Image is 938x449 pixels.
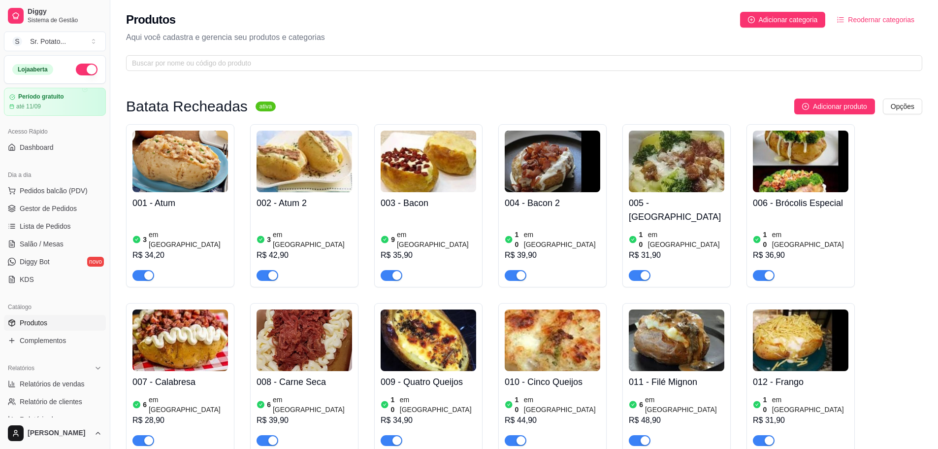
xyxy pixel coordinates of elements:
span: Sistema de Gestão [28,16,102,24]
span: Dashboard [20,142,54,152]
div: Sr. Potato ... [30,36,66,46]
article: em [GEOGRAPHIC_DATA] [400,395,476,414]
button: [PERSON_NAME] [4,421,106,445]
a: Relatórios de vendas [4,376,106,392]
img: product-image [132,310,228,371]
h4: 012 - Frango [753,375,848,389]
article: em [GEOGRAPHIC_DATA] [273,395,352,414]
span: Relatório de clientes [20,397,82,407]
div: R$ 36,90 [753,249,848,261]
article: 10 [515,395,522,414]
a: Período gratuitoaté 11/09 [4,88,106,116]
sup: ativa [256,102,276,111]
span: plus-circle [748,16,755,23]
h4: 011 - Filé Mignon [629,375,724,389]
img: product-image [753,131,848,192]
div: R$ 42,90 [257,249,352,261]
img: product-image [753,310,848,371]
h4: 007 - Calabresa [132,375,228,389]
a: Diggy Botnovo [4,254,106,270]
div: R$ 44,90 [505,414,600,426]
button: Adicionar produto [794,99,875,114]
article: em [GEOGRAPHIC_DATA] [648,230,724,249]
span: plus-circle [802,103,809,110]
article: 10 [515,230,522,249]
span: Relatórios de vendas [20,379,85,389]
div: R$ 39,90 [505,249,600,261]
article: em [GEOGRAPHIC_DATA] [772,230,848,249]
h4: 003 - Bacon [381,196,476,210]
h4: 008 - Carne Seca [257,375,352,389]
article: em [GEOGRAPHIC_DATA] [273,230,352,249]
span: Relatórios [8,364,34,372]
a: Relatório de mesas [4,412,106,427]
article: 10 [763,395,770,414]
div: Dia a dia [4,167,106,183]
span: Reodernar categorias [848,14,914,25]
article: 6 [143,400,147,410]
article: em [GEOGRAPHIC_DATA] [772,395,848,414]
a: Lista de Pedidos [4,218,106,234]
h4: 009 - Quatro Queijos [381,375,476,389]
span: Complementos [20,336,66,345]
span: ordered-list [837,16,844,23]
article: 6 [267,400,271,410]
a: Gestor de Pedidos [4,201,106,216]
div: R$ 35,90 [381,249,476,261]
img: product-image [505,310,600,371]
img: product-image [505,131,600,192]
article: em [GEOGRAPHIC_DATA] [645,395,724,414]
h4: 004 - Bacon 2 [505,196,600,210]
span: S [12,36,22,46]
article: 10 [763,230,770,249]
a: Produtos [4,315,106,331]
button: Select a team [4,32,106,51]
span: KDS [20,275,34,284]
div: R$ 48,90 [629,414,724,426]
article: em [GEOGRAPHIC_DATA] [397,230,476,249]
button: Adicionar categoria [740,12,826,28]
span: Adicionar produto [813,101,867,112]
a: Complementos [4,333,106,348]
div: Loja aberta [12,64,53,75]
span: Relatório de mesas [20,414,79,424]
a: Dashboard [4,139,106,155]
h4: 005 - [GEOGRAPHIC_DATA] [629,196,724,224]
span: Adicionar categoria [759,14,818,25]
div: R$ 31,90 [629,249,724,261]
article: em [GEOGRAPHIC_DATA] [149,395,228,414]
article: 3 [143,235,147,244]
div: Acesso Rápido [4,124,106,139]
h4: 001 - Atum [132,196,228,210]
article: até 11/09 [16,103,41,110]
button: Opções [883,99,922,114]
div: R$ 39,90 [257,414,352,426]
div: Catálogo [4,299,106,315]
span: Salão / Mesas [20,239,64,249]
a: Relatório de clientes [4,394,106,410]
input: Buscar por nome ou código do produto [132,58,908,69]
article: 9 [391,235,395,244]
span: Pedidos balcão (PDV) [20,186,88,196]
a: Salão / Mesas [4,236,106,252]
article: Período gratuito [18,93,64,101]
img: product-image [257,131,352,192]
span: Produtos [20,318,47,328]
div: R$ 34,20 [132,249,228,261]
button: Pedidos balcão (PDV) [4,183,106,199]
span: Opções [891,101,914,112]
img: product-image [629,310,724,371]
h2: Produtos [126,12,176,28]
article: 10 [391,395,398,414]
span: Diggy [28,7,102,16]
img: product-image [132,131,228,192]
article: 3 [267,235,271,244]
button: Reodernar categorias [829,12,922,28]
h4: 006 - Brócolis Especial [753,196,848,210]
h4: 010 - Cinco Queijos [505,375,600,389]
span: Lista de Pedidos [20,221,71,231]
h3: Batata Recheadas [126,101,248,112]
img: product-image [381,310,476,371]
article: 6 [639,400,643,410]
span: Diggy Bot [20,257,50,267]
